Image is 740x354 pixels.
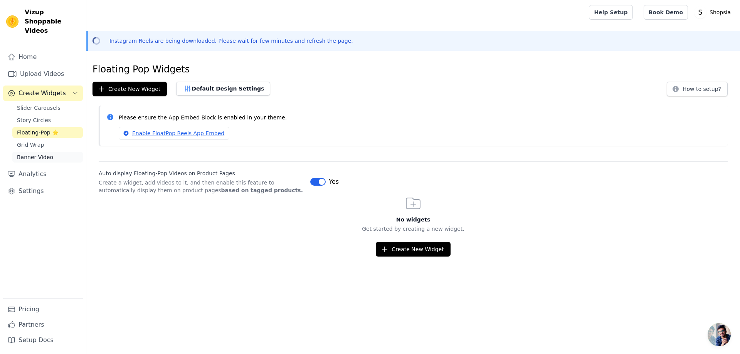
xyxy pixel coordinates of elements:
[17,116,51,124] span: Story Circles
[3,66,83,82] a: Upload Videos
[92,63,734,75] h1: Floating Pop Widgets
[708,323,731,346] a: Open chat
[99,169,304,177] label: Auto display Floating-Pop Videos on Product Pages
[698,8,703,16] text: S
[310,177,339,186] button: Yes
[589,5,632,20] a: Help Setup
[86,216,740,223] h3: No widgets
[667,87,728,94] a: How to setup?
[86,225,740,233] p: Get started by creating a new widget.
[119,127,229,140] a: Enable FloatPop Reels App Embed
[3,166,83,182] a: Analytics
[6,15,18,28] img: Vizup
[694,5,734,19] button: S Shopsia
[667,82,728,96] button: How to setup?
[644,5,688,20] a: Book Demo
[12,127,83,138] a: Floating-Pop ⭐
[17,129,59,136] span: Floating-Pop ⭐
[706,5,734,19] p: Shopsia
[25,8,80,35] span: Vizup Shoppable Videos
[17,153,53,161] span: Banner Video
[17,141,44,149] span: Grid Wrap
[329,177,339,186] span: Yes
[18,89,66,98] span: Create Widgets
[109,37,353,45] p: Instagram Reels are being downloaded. Please wait for few minutes and refresh the page.
[99,179,304,194] p: Create a widget, add videos to it, and then enable this feature to automatically display them on ...
[12,115,83,126] a: Story Circles
[3,183,83,199] a: Settings
[12,152,83,163] a: Banner Video
[3,317,83,332] a: Partners
[3,86,83,101] button: Create Widgets
[3,332,83,348] a: Setup Docs
[12,102,83,113] a: Slider Carousels
[221,187,303,193] strong: based on tagged products.
[17,104,61,112] span: Slider Carousels
[176,82,270,96] button: Default Design Settings
[376,242,450,257] button: Create New Widget
[3,302,83,317] a: Pricing
[12,139,83,150] a: Grid Wrap
[3,49,83,65] a: Home
[119,113,721,122] p: Please ensure the App Embed Block is enabled in your theme.
[92,82,167,96] button: Create New Widget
